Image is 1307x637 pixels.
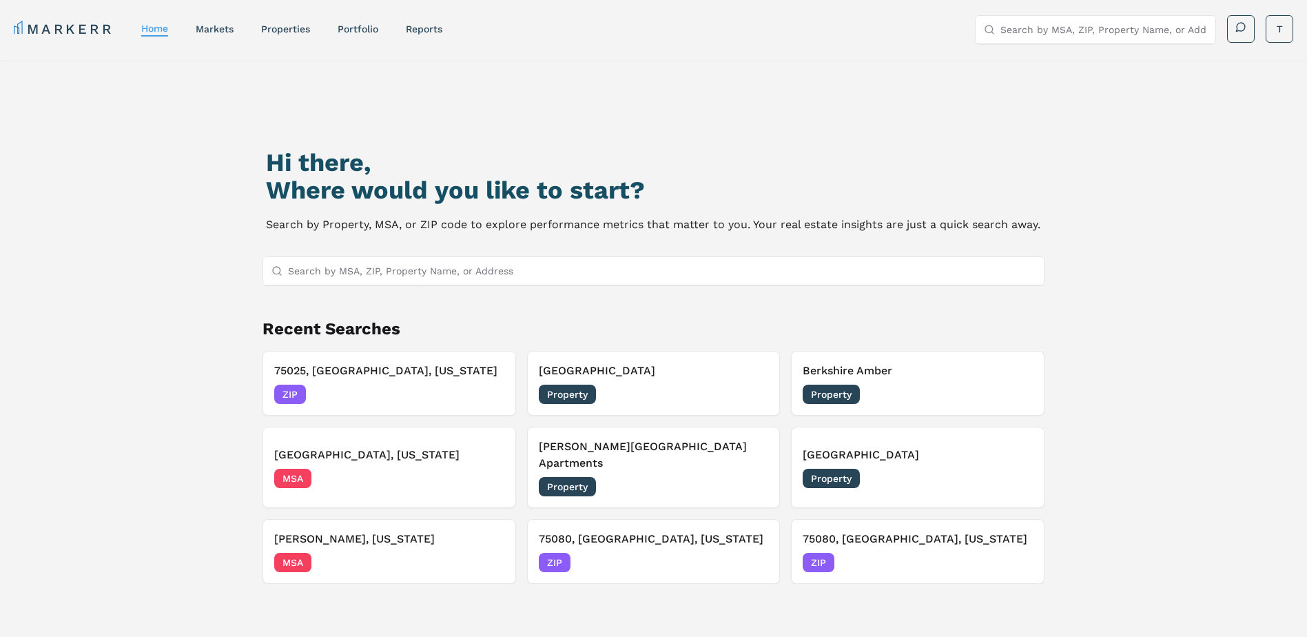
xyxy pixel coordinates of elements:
span: [DATE] [473,387,504,401]
input: Search by MSA, ZIP, Property Name, or Address [288,257,1036,285]
span: T [1277,22,1283,36]
button: [GEOGRAPHIC_DATA]Property[DATE] [527,351,781,416]
h3: [PERSON_NAME][GEOGRAPHIC_DATA] Apartments [539,438,769,472]
span: [DATE] [473,556,504,569]
a: properties [261,23,310,34]
a: home [141,23,168,34]
h1: Hi there, [266,149,1040,176]
span: Property [539,385,596,404]
span: [DATE] [1002,556,1033,569]
button: [PERSON_NAME], [US_STATE]MSA[DATE] [263,519,516,584]
span: Property [803,469,860,488]
h3: Berkshire Amber [803,363,1033,379]
span: MSA [274,469,311,488]
p: Search by Property, MSA, or ZIP code to explore performance metrics that matter to you. Your real... [266,215,1040,234]
span: [DATE] [737,387,768,401]
span: [DATE] [1002,472,1033,485]
h3: 75080, [GEOGRAPHIC_DATA], [US_STATE] [803,531,1033,547]
span: [DATE] [473,472,504,485]
span: ZIP [274,385,306,404]
h2: Recent Searches [263,318,1045,340]
button: 75080, [GEOGRAPHIC_DATA], [US_STATE]ZIP[DATE] [791,519,1044,584]
span: ZIP [803,553,834,572]
a: MARKERR [14,19,114,39]
button: [GEOGRAPHIC_DATA]Property[DATE] [791,427,1044,508]
button: T [1266,15,1293,43]
button: Berkshire AmberProperty[DATE] [791,351,1044,416]
button: [GEOGRAPHIC_DATA], [US_STATE]MSA[DATE] [263,427,516,508]
h2: Where would you like to start? [266,176,1040,204]
h3: 75080, [GEOGRAPHIC_DATA], [US_STATE] [539,531,769,547]
button: [PERSON_NAME][GEOGRAPHIC_DATA] ApartmentsProperty[DATE] [527,427,781,508]
span: MSA [274,553,311,572]
a: markets [196,23,234,34]
span: [DATE] [737,480,768,494]
span: [DATE] [1002,387,1033,401]
input: Search by MSA, ZIP, Property Name, or Address [1000,16,1207,43]
h3: 75025, [GEOGRAPHIC_DATA], [US_STATE] [274,363,504,379]
span: Property [539,477,596,496]
button: 75080, [GEOGRAPHIC_DATA], [US_STATE]ZIP[DATE] [527,519,781,584]
a: Portfolio [338,23,378,34]
h3: [GEOGRAPHIC_DATA], [US_STATE] [274,447,504,463]
button: 75025, [GEOGRAPHIC_DATA], [US_STATE]ZIP[DATE] [263,351,516,416]
span: [DATE] [737,556,768,569]
span: ZIP [539,553,570,572]
a: reports [406,23,442,34]
span: Property [803,385,860,404]
h3: [PERSON_NAME], [US_STATE] [274,531,504,547]
h3: [GEOGRAPHIC_DATA] [539,363,769,379]
h3: [GEOGRAPHIC_DATA] [803,447,1033,463]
